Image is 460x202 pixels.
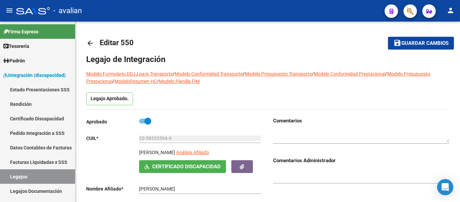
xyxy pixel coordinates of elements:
a: Modelo Planilla FIM [159,79,200,84]
span: Integración (discapacidad) [3,71,66,79]
mat-icon: arrow_back [86,39,94,47]
h3: Comentarios Administrador [273,157,449,164]
h1: Legajo de Integración [86,54,449,65]
a: ModeloResumen HC [114,79,157,84]
span: Análisis Afiliado [176,150,209,155]
span: Tesorería [3,42,29,50]
a: Modelo Presupuesto Transporte [245,71,312,77]
h3: Comentarios [273,117,449,124]
button: Guardar cambios [388,37,454,49]
mat-icon: person [447,6,455,15]
span: Editar 550 [100,38,134,47]
button: Certificado Discapacidad [139,160,226,173]
mat-icon: menu [5,6,13,15]
span: Guardar cambios [401,40,449,47]
p: Nombre Afiliado [86,185,139,193]
div: Open Intercom Messenger [437,179,453,195]
a: Modelo Formulario DDJJ para Transporte [86,71,173,77]
a: Modelo Conformidad Transporte [175,71,243,77]
span: - avalian [53,3,82,18]
p: CUIL [86,135,139,142]
p: [PERSON_NAME] [139,149,175,156]
mat-icon: save [393,39,401,47]
span: Padrón [3,57,25,64]
span: Certificado Discapacidad [152,164,221,170]
p: Aprobado [86,118,139,125]
span: Firma Express [3,28,38,35]
p: Legajo Aprobado. [86,92,133,105]
a: Modelo Conformidad Prestacional [314,71,385,77]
